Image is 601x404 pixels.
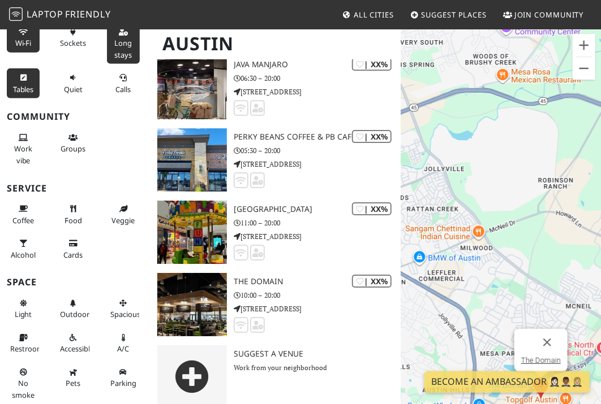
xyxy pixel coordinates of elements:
[107,23,140,64] button: Long stays
[112,215,135,225] span: Veggie
[157,56,227,119] img: Java Manjaro
[7,199,40,229] button: Coffee
[10,344,44,354] span: Restroom
[9,7,23,21] img: LaptopFriendly
[354,10,394,20] span: All Cities
[61,38,87,48] span: Power sockets
[157,201,227,264] img: Lakeline Mall
[514,10,584,20] span: Join Community
[115,38,132,59] span: Long stays
[573,57,595,80] button: Zoom out
[234,132,401,142] h3: Perky Beans Coffee & PB Cafe
[7,183,144,194] h3: Service
[64,84,83,94] span: Quiet
[154,28,399,59] h1: Austin
[338,5,398,25] a: All Cities
[9,5,111,25] a: LaptopFriendly LaptopFriendly
[11,250,36,260] span: Alcohol
[61,309,90,319] span: Outdoor area
[61,344,95,354] span: Accessible
[234,145,401,156] p: 05:30 – 20:00
[352,202,392,215] div: | XX%
[57,234,90,264] button: Cards
[107,199,140,229] button: Veggie
[151,201,401,264] a: Lakeline Mall | XX% [GEOGRAPHIC_DATA] 11:00 – 20:00 [STREET_ADDRESS]
[12,215,35,225] span: Coffee
[234,73,401,84] p: 06:30 – 20:00
[157,273,227,336] img: The Domain
[13,84,34,94] span: Work-friendly tables
[57,23,90,53] button: Sockets
[352,130,392,143] div: | XX%
[7,277,144,288] h3: Space
[234,205,401,214] h3: [GEOGRAPHIC_DATA]
[64,250,83,260] span: Credit cards
[66,378,81,388] span: Pet friendly
[157,128,227,192] img: Perky Beans Coffee & PB Cafe
[57,294,90,324] button: Outdoor
[61,144,86,154] span: Group tables
[234,290,401,301] p: 10:00 – 20:00
[107,328,140,358] button: A/C
[107,68,140,98] button: Calls
[7,23,40,53] button: Wi-Fi
[7,294,40,324] button: Light
[234,159,401,170] p: [STREET_ADDRESS]
[234,362,401,373] p: Work from your neighborhood
[57,68,90,98] button: Quiet
[151,128,401,192] a: Perky Beans Coffee & PB Cafe | XX% Perky Beans Coffee & PB Cafe 05:30 – 20:00 [STREET_ADDRESS]
[234,86,401,97] p: [STREET_ADDRESS]
[234,231,401,242] p: [STREET_ADDRESS]
[57,128,90,158] button: Groups
[234,349,401,359] h3: Suggest a Venue
[7,234,40,264] button: Alcohol
[499,5,589,25] a: Join Community
[57,328,90,358] button: Accessible
[12,378,35,399] span: Smoke free
[110,309,140,319] span: Spacious
[7,363,40,404] button: No smoke
[116,84,131,94] span: Video/audio calls
[27,8,63,20] span: Laptop
[110,378,136,388] span: Parking
[57,199,90,229] button: Food
[234,218,401,228] p: 11:00 – 20:00
[7,68,40,98] button: Tables
[352,275,392,288] div: | XX%
[15,38,32,48] span: Stable Wi-Fi
[107,363,140,393] button: Parking
[7,328,40,358] button: Restroom
[15,309,32,319] span: Natural light
[151,56,401,119] a: Java Manjaro | XX% Java Manjaro 06:30 – 20:00 [STREET_ADDRESS]
[57,363,90,393] button: Pets
[65,215,82,225] span: Food
[118,344,130,354] span: Air conditioned
[65,8,110,20] span: Friendly
[573,34,595,57] button: Zoom in
[7,111,144,122] h3: Community
[14,144,32,165] span: People working
[151,273,401,336] a: The Domain | XX% The Domain 10:00 – 20:00 [STREET_ADDRESS]
[107,294,140,324] button: Spacious
[422,10,487,20] span: Suggest Places
[234,303,401,314] p: [STREET_ADDRESS]
[7,128,40,170] button: Work vibe
[406,5,492,25] a: Suggest Places
[234,277,401,286] h3: The Domain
